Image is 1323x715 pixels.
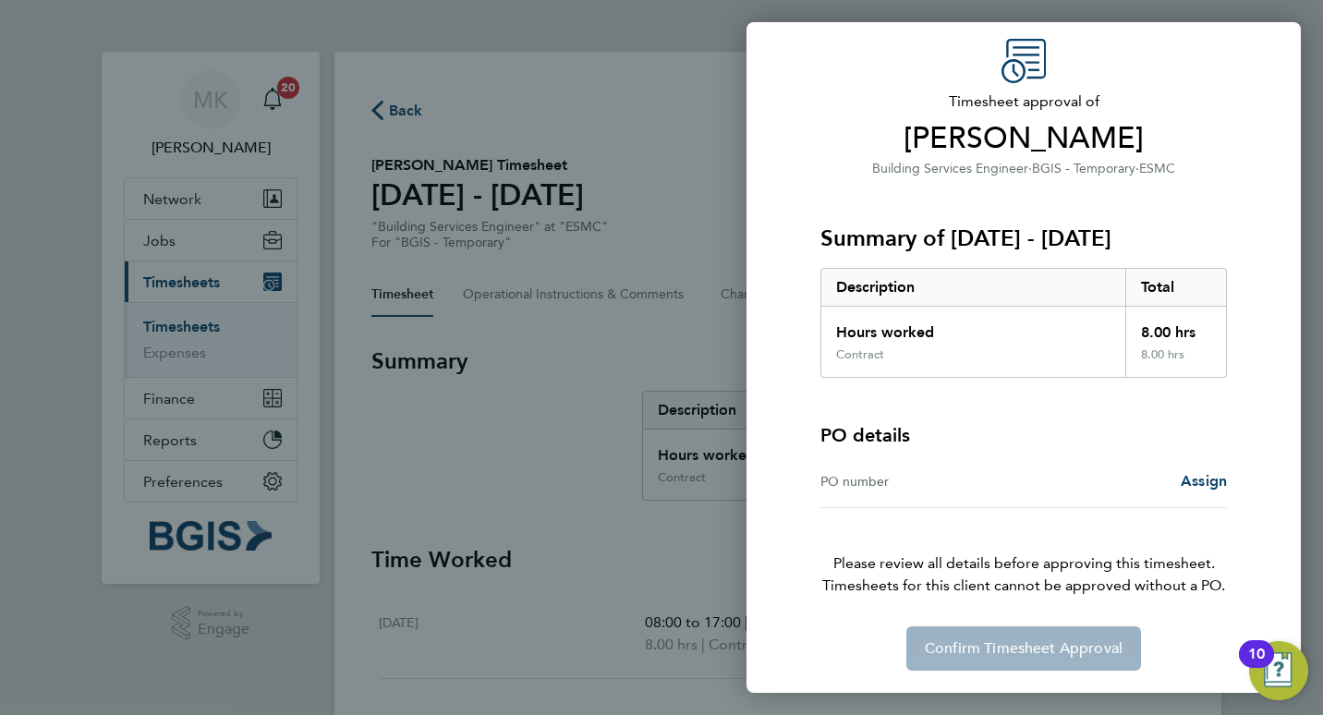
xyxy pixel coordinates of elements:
div: Description [821,269,1125,306]
div: Total [1125,269,1227,306]
div: Hours worked [821,307,1125,347]
span: Building Services Engineer [872,161,1028,176]
h3: Summary of [DATE] - [DATE] [820,224,1227,253]
span: ESMC [1139,161,1175,176]
div: Summary of 02 - 08 Aug 2025 [820,268,1227,378]
div: 8.00 hrs [1125,347,1227,377]
div: 10 [1248,654,1265,678]
div: Contract [836,347,884,362]
span: [PERSON_NAME] [820,120,1227,157]
a: Assign [1181,470,1227,492]
div: 8.00 hrs [1125,307,1227,347]
span: Timesheets for this client cannot be approved without a PO. [798,575,1249,597]
p: Please review all details before approving this timesheet. [798,508,1249,597]
h4: PO details [820,422,910,448]
span: · [1135,161,1139,176]
span: · [1028,161,1032,176]
span: Assign [1181,472,1227,490]
span: BGIS - Temporary [1032,161,1135,176]
div: PO number [820,470,1024,492]
button: Open Resource Center, 10 new notifications [1249,641,1308,700]
span: Timesheet approval of [820,91,1227,113]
